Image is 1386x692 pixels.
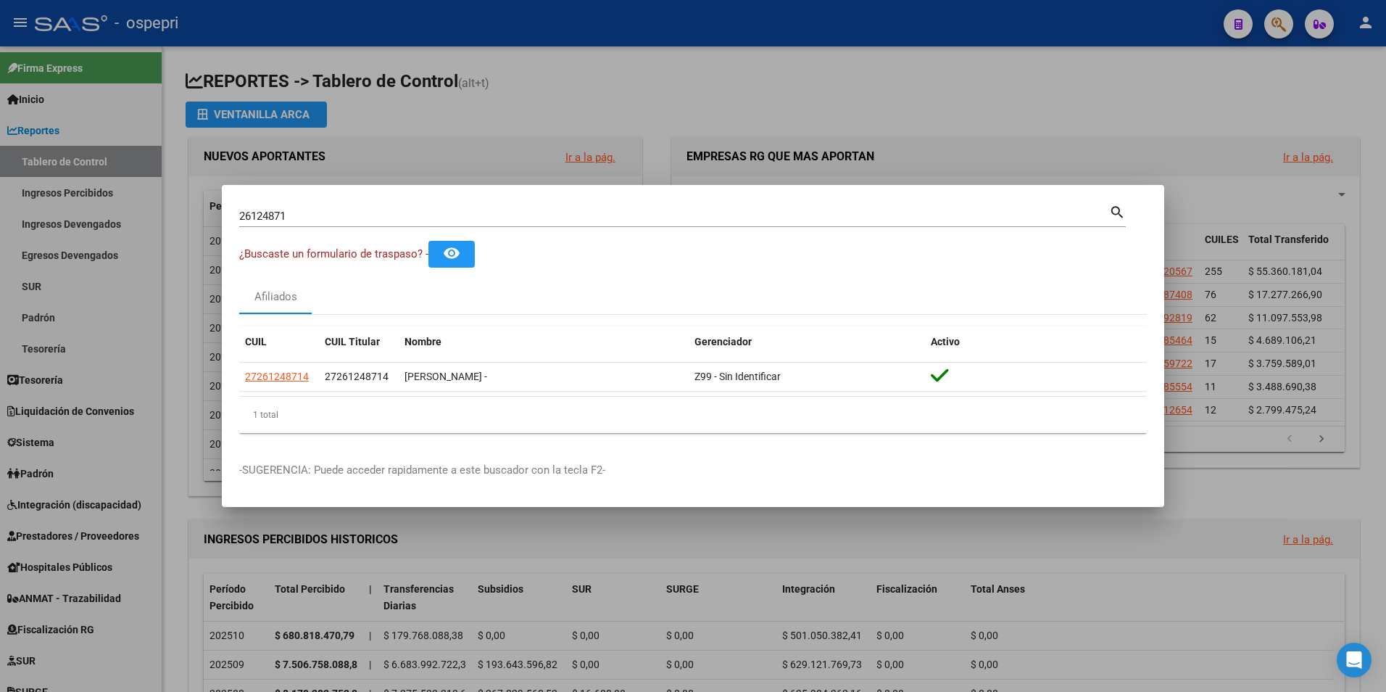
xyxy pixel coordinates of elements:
[239,397,1147,433] div: 1 total
[1109,202,1126,220] mat-icon: search
[1337,643,1372,677] div: Open Intercom Messenger
[399,326,689,358] datatable-header-cell: Nombre
[319,326,399,358] datatable-header-cell: CUIL Titular
[694,336,752,347] span: Gerenciador
[239,247,428,260] span: ¿Buscaste un formulario de traspaso? -
[239,462,1147,479] p: -SUGERENCIA: Puede acceder rapidamente a este buscador con la tecla F2-
[931,336,960,347] span: Activo
[245,371,309,382] span: 27261248714
[925,326,1147,358] datatable-header-cell: Activo
[443,244,460,262] mat-icon: remove_red_eye
[254,289,297,305] div: Afiliados
[689,326,925,358] datatable-header-cell: Gerenciador
[245,336,267,347] span: CUIL
[694,371,781,382] span: Z99 - Sin Identificar
[325,336,380,347] span: CUIL Titular
[404,368,683,385] div: [PERSON_NAME] -
[239,326,319,358] datatable-header-cell: CUIL
[404,336,441,347] span: Nombre
[325,371,389,382] span: 27261248714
